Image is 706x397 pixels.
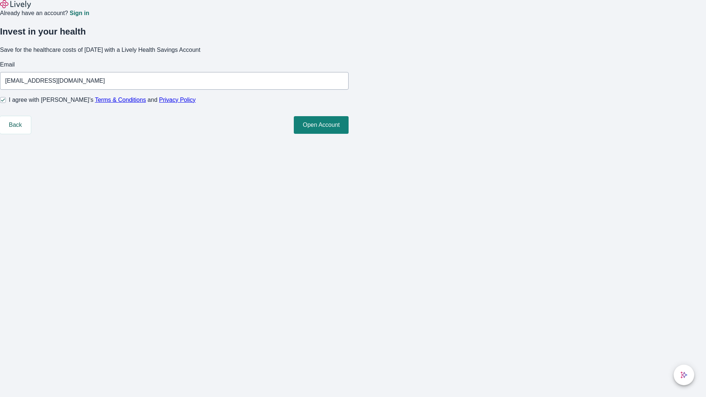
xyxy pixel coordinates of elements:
span: I agree with [PERSON_NAME]’s and [9,96,196,104]
svg: Lively AI Assistant [680,371,688,379]
a: Privacy Policy [159,97,196,103]
a: Terms & Conditions [95,97,146,103]
a: Sign in [69,10,89,16]
button: chat [674,365,694,385]
button: Open Account [294,116,349,134]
